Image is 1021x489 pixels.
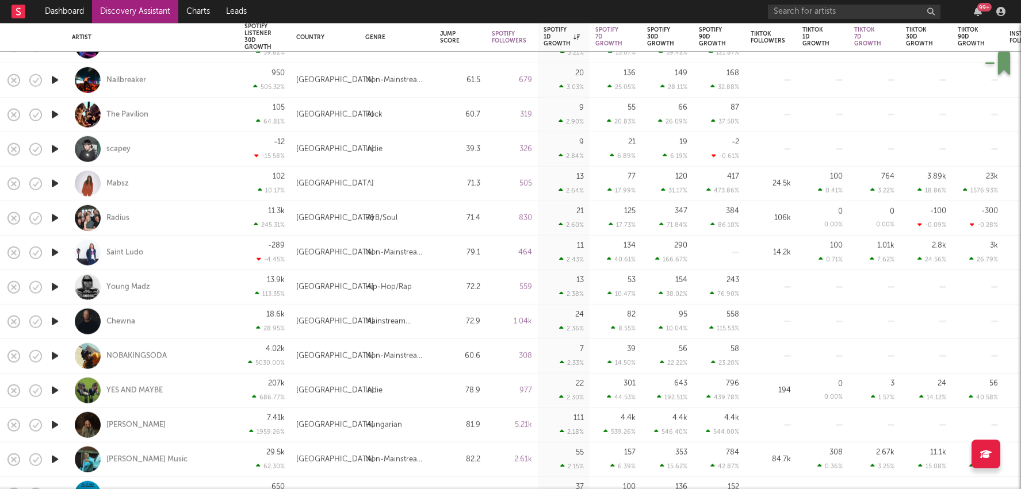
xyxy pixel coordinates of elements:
[710,290,739,298] div: 76.90 %
[726,207,739,215] div: 384
[296,452,374,466] div: [GEOGRAPHIC_DATA]
[710,83,739,91] div: 32.88 %
[106,385,163,395] div: YES AND MAYBE
[711,118,739,125] div: 37.50 %
[678,104,687,111] div: 66
[559,394,584,401] div: 2.30 %
[440,107,480,121] div: 60.7
[751,245,791,259] div: 14.2k
[817,463,843,470] div: 0.36 %
[106,316,135,326] a: Chewna
[709,49,739,56] div: 121.87 %
[559,187,584,194] div: 2.64 %
[726,380,739,387] div: 796
[257,256,285,263] div: -4.45 %
[628,138,636,146] div: 21
[492,349,532,363] div: 308
[492,73,532,87] div: 679
[624,380,636,387] div: 301
[256,325,285,332] div: 28.95 %
[663,152,687,160] div: 6.19 %
[106,75,146,85] div: Nailbreaker
[624,449,636,456] div: 157
[607,290,636,298] div: 10.47 %
[672,414,687,422] div: 4.4k
[440,142,480,156] div: 39.3
[577,242,584,249] div: 11
[624,70,636,77] div: 136
[248,359,285,367] div: 5030.00 %
[273,104,285,111] div: 105
[751,30,785,44] div: Tiktok Followers
[627,311,636,318] div: 82
[624,207,636,215] div: 125
[876,222,894,228] div: 0.00 %
[365,142,383,156] div: Indie
[726,311,739,318] div: 558
[544,26,580,47] div: Spotify 1D Growth
[917,187,946,194] div: 18.86 %
[255,290,285,298] div: 113.35 %
[679,311,687,318] div: 95
[659,221,687,229] div: 71.84 %
[296,314,374,328] div: [GEOGRAPHIC_DATA]
[296,280,374,294] div: [GEOGRAPHIC_DATA]
[576,173,584,180] div: 13
[675,173,687,180] div: 120
[106,351,167,361] div: NOBAKINGSODA
[492,245,532,259] div: 464
[917,221,946,229] div: -0.09 %
[930,207,946,215] div: -100
[607,83,636,91] div: 25.05 %
[609,221,636,229] div: 17.73 %
[72,34,227,41] div: Artist
[610,152,636,160] div: 6.89 %
[838,207,843,215] div: 0
[969,463,998,470] div: 68.73 %
[906,26,933,47] div: Tiktok 30D Growth
[258,187,285,194] div: 10.17 %
[918,463,946,470] div: 15.08 %
[492,418,532,432] div: 5.21k
[607,256,636,263] div: 40.61 %
[607,118,636,125] div: 20.83 %
[621,414,636,422] div: 4.4k
[712,152,739,160] div: -0.61 %
[579,104,584,111] div: 9
[268,207,285,215] div: 11.3k
[710,463,739,470] div: 42.87 %
[726,276,739,284] div: 243
[576,276,584,284] div: 13
[559,325,584,332] div: 2.36 %
[440,30,463,44] div: Jump Score
[106,454,188,464] div: [PERSON_NAME] Music
[731,345,739,353] div: 58
[675,449,687,456] div: 353
[607,394,636,401] div: 44.53 %
[838,380,843,387] div: 0
[249,428,285,436] div: 1959.26 %
[440,349,480,363] div: 60.6
[492,211,532,225] div: 830
[296,245,374,259] div: [GEOGRAPHIC_DATA]
[990,242,998,249] div: 3k
[958,26,985,47] div: Tiktok 90D Growth
[365,418,402,432] div: Hungarian
[267,276,285,284] div: 13.9k
[365,73,429,87] div: Non-Mainstream Electronic
[927,173,946,180] div: 3.89k
[938,380,946,387] div: 24
[751,383,791,397] div: 194
[106,213,129,223] a: Radius
[919,394,946,401] div: 14.12 %
[963,187,998,194] div: 1576.93 %
[560,428,584,436] div: 2.18 %
[106,419,166,430] a: [PERSON_NAME]
[655,256,687,263] div: 166.67 %
[256,463,285,470] div: 62.30 %
[492,280,532,294] div: 559
[296,73,374,87] div: [GEOGRAPHIC_DATA]
[802,26,829,47] div: Tiktok 1D Growth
